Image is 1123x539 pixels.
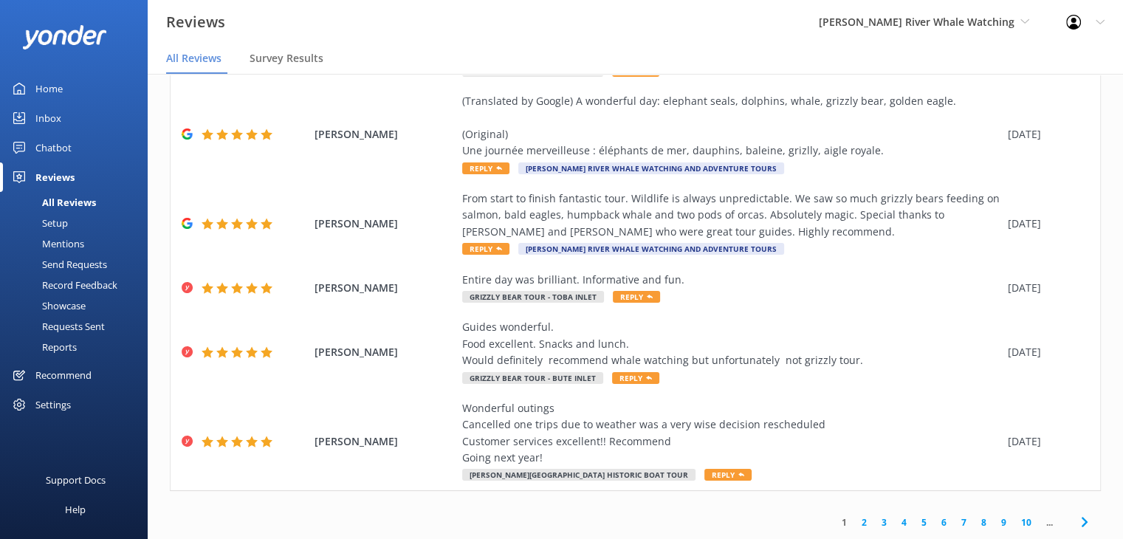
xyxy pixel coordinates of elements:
[462,243,509,255] span: Reply
[612,372,659,384] span: Reply
[834,515,854,529] a: 1
[166,51,221,66] span: All Reviews
[994,515,1014,529] a: 9
[894,515,914,529] a: 4
[9,233,84,254] div: Mentions
[315,280,455,296] span: [PERSON_NAME]
[914,515,934,529] a: 5
[9,213,148,233] a: Setup
[462,291,604,303] span: Grizzly Bear Tour - Toba Inlet
[462,319,1000,368] div: Guides wonderful. Food excellent. Snacks and lunch. Would definitely recommend whale watching but...
[35,162,75,192] div: Reviews
[613,291,660,303] span: Reply
[315,433,455,450] span: [PERSON_NAME]
[1008,344,1082,360] div: [DATE]
[819,15,1014,29] span: [PERSON_NAME] River Whale Watching
[1008,433,1082,450] div: [DATE]
[9,254,148,275] a: Send Requests
[9,233,148,254] a: Mentions
[9,337,77,357] div: Reports
[35,103,61,133] div: Inbox
[9,316,148,337] a: Requests Sent
[1008,280,1082,296] div: [DATE]
[518,162,784,174] span: [PERSON_NAME] River Whale Watching and Adventure Tours
[462,93,1000,159] div: (Translated by Google) A wonderful day: elephant seals, dolphins, whale, grizzly bear, golden eag...
[9,275,148,295] a: Record Feedback
[315,216,455,232] span: [PERSON_NAME]
[9,337,148,357] a: Reports
[35,74,63,103] div: Home
[704,469,752,481] span: Reply
[9,316,105,337] div: Requests Sent
[65,495,86,524] div: Help
[9,192,96,213] div: All Reviews
[462,469,696,481] span: [PERSON_NAME][GEOGRAPHIC_DATA] Historic Boat Tour
[9,275,117,295] div: Record Feedback
[35,133,72,162] div: Chatbot
[9,192,148,213] a: All Reviews
[166,10,225,34] h3: Reviews
[854,515,874,529] a: 2
[462,372,603,384] span: Grizzly Bear Tour - Bute Inlet
[874,515,894,529] a: 3
[462,190,1000,240] div: From start to finish fantastic tour. Wildlife is always unpredictable. We saw so much grizzly bea...
[462,162,509,174] span: Reply
[1008,126,1082,143] div: [DATE]
[1014,515,1039,529] a: 10
[934,515,954,529] a: 6
[462,272,1000,288] div: Entire day was brilliant. Informative and fun.
[35,390,71,419] div: Settings
[35,360,92,390] div: Recommend
[1008,216,1082,232] div: [DATE]
[1039,515,1060,529] span: ...
[9,295,86,316] div: Showcase
[9,295,148,316] a: Showcase
[315,344,455,360] span: [PERSON_NAME]
[9,254,107,275] div: Send Requests
[9,213,68,233] div: Setup
[46,465,106,495] div: Support Docs
[954,515,974,529] a: 7
[22,25,107,49] img: yonder-white-logo.png
[518,243,784,255] span: [PERSON_NAME] River Whale Watching and Adventure Tours
[315,126,455,143] span: [PERSON_NAME]
[462,400,1000,467] div: Wonderful outings Cancelled one trips due to weather was a very wise decision rescheduled Custome...
[974,515,994,529] a: 8
[250,51,323,66] span: Survey Results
